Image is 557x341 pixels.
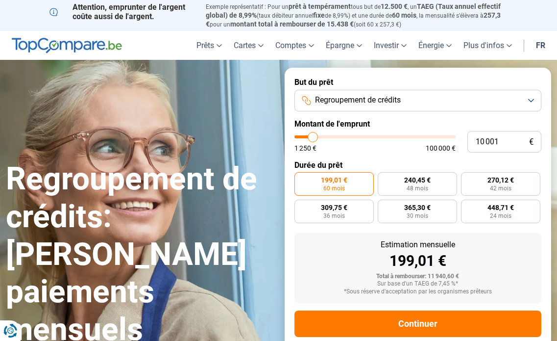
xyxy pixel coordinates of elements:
a: Énergie [412,31,458,60]
span: 30 mois [407,213,428,219]
span: 48 mois [407,185,428,191]
div: Total à rembourser: 11 940,60 € [302,273,534,280]
div: 199,01 € [302,254,534,268]
span: 365,30 € [404,204,431,211]
p: Attention, emprunter de l'argent coûte aussi de l'argent. [49,2,194,21]
a: Plus d'infos [458,31,518,60]
div: *Sous réserve d'acceptation par les organismes prêteurs [302,289,534,295]
span: 309,75 € [321,204,347,211]
span: 257,3 € [206,11,501,28]
span: prêt à tempérament [289,2,351,10]
span: 270,12 € [487,177,514,184]
span: montant total à rembourser de 15.438 € [230,20,354,28]
span: 24 mois [490,213,511,219]
span: 100 000 € [426,145,456,152]
a: Épargne [320,31,368,60]
span: 448,71 € [487,204,514,211]
a: Comptes [269,31,320,60]
div: Estimation mensuelle [302,241,534,249]
span: TAEG (Taux annuel effectif global) de 8,99% [206,2,501,19]
span: Regroupement de crédits [315,95,401,105]
p: Exemple représentatif : Pour un tous but de , un (taux débiteur annuel de 8,99%) et une durée de ... [206,2,508,28]
span: 42 mois [490,185,511,191]
span: 1 250 € [294,145,316,152]
a: fr [530,31,551,60]
label: But du prêt [294,78,542,87]
a: Investir [368,31,412,60]
span: 199,01 € [321,177,347,184]
span: 60 mois [392,11,416,19]
span: € [529,138,533,146]
span: 36 mois [323,213,345,219]
span: 60 mois [323,185,345,191]
span: 240,45 € [404,177,431,184]
button: Regroupement de crédits [294,90,542,111]
span: fixe [313,11,325,19]
img: TopCompare [12,38,122,53]
a: Prêts [191,31,228,60]
label: Durée du prêt [294,160,542,170]
label: Montant de l'emprunt [294,119,542,129]
button: Continuer [294,311,542,337]
span: 12.500 € [381,2,408,10]
a: Cartes [228,31,269,60]
div: Sur base d'un TAEG de 7,45 %* [302,281,534,288]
